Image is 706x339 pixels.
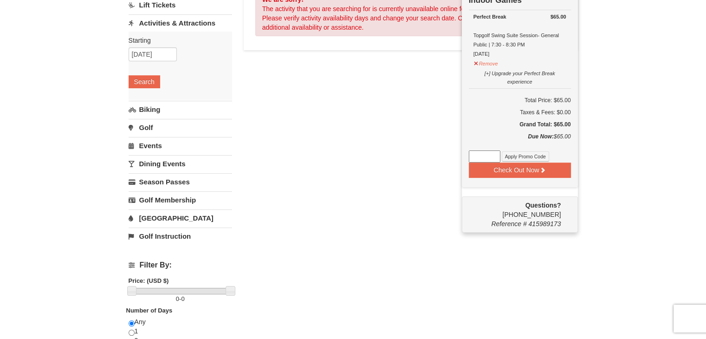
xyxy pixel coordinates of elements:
a: Golf Instruction [129,228,232,245]
div: Taxes & Fees: $0.00 [469,108,571,117]
span: 0 [181,295,184,302]
a: Activities & Attractions [129,14,232,32]
button: [+] Upgrade your Perfect Break experience [473,66,566,86]
label: - [129,294,232,304]
h4: Filter By: [129,261,232,269]
strong: Due Now: [528,133,553,140]
div: Perfect Break [473,12,566,21]
a: [GEOGRAPHIC_DATA] [129,209,232,227]
a: Season Passes [129,173,232,190]
strong: Price: (USD $) [129,277,169,284]
strong: Questions? [525,202,561,209]
a: Golf Membership [129,191,232,209]
strong: Number of Days [126,307,173,314]
span: 415989173 [528,220,561,228]
button: Check Out Now [469,163,571,177]
div: $65.00 [469,132,571,150]
strong: $65.00 [551,12,566,21]
button: Apply Promo Code [502,151,549,162]
a: Events [129,137,232,154]
span: Reference # [491,220,526,228]
span: 0 [176,295,179,302]
button: Remove [473,57,499,68]
a: Dining Events [129,155,232,172]
button: Search [129,75,160,88]
div: Topgolf Swing Suite Session- General Public | 7:30 - 8:30 PM [DATE] [473,12,566,59]
h5: Grand Total: $65.00 [469,120,571,129]
span: [PHONE_NUMBER] [469,201,561,218]
a: Biking [129,101,232,118]
a: Golf [129,119,232,136]
h6: Total Price: $65.00 [469,96,571,105]
label: Starting [129,36,225,45]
